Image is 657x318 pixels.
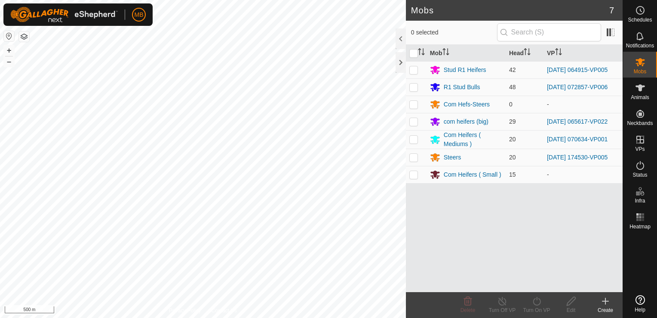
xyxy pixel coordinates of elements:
a: [DATE] 070634-VP001 [547,136,608,143]
div: Com Heifers ( Mediums ) [444,131,502,149]
span: Infra [635,198,645,203]
a: [DATE] 065617-VP022 [547,118,608,125]
span: 15 [509,171,516,178]
p-sorticon: Activate to sort [418,50,425,56]
button: Map Layers [19,31,29,42]
span: Schedules [628,17,652,22]
a: [DATE] 174530-VP005 [547,154,608,161]
span: 29 [509,118,516,125]
div: com heifers (big) [444,117,488,126]
div: R1 Stud Bulls [444,83,480,92]
td: - [543,166,623,183]
span: Help [635,307,645,312]
span: Animals [631,95,649,100]
span: MB [135,10,144,19]
th: Mob [427,45,506,62]
span: 7 [609,4,614,17]
a: Contact Us [212,307,237,315]
div: Stud R1 Heifers [444,65,486,75]
a: [DATE] 064915-VP005 [547,66,608,73]
input: Search (S) [497,23,601,41]
img: Gallagher Logo [10,7,118,22]
div: Turn Off VP [485,306,519,314]
span: Status [632,172,647,178]
h2: Mobs [411,5,609,16]
a: [DATE] 072857-VP006 [547,84,608,90]
div: Com Heifers ( Small ) [444,170,501,179]
p-sorticon: Activate to sort [524,50,531,56]
div: Com Hefs-Steers [444,100,490,109]
span: 48 [509,84,516,90]
button: Reset Map [4,31,14,41]
span: VPs [635,147,645,152]
a: Privacy Policy [169,307,201,315]
div: Edit [554,306,588,314]
div: Steers [444,153,461,162]
p-sorticon: Activate to sort [555,50,562,56]
span: 42 [509,66,516,73]
a: Help [623,292,657,316]
span: 0 [509,101,513,108]
span: Mobs [634,69,646,74]
span: 20 [509,136,516,143]
span: Heatmap [629,224,651,229]
span: 0 selected [411,28,497,37]
th: Head [506,45,543,62]
span: Neckbands [627,121,653,126]
span: Notifications [626,43,654,48]
button: + [4,45,14,56]
span: 20 [509,154,516,161]
p-sorticon: Activate to sort [442,50,449,56]
span: Delete [461,307,476,313]
div: Turn On VP [519,306,554,314]
td: - [543,96,623,113]
div: Create [588,306,623,314]
th: VP [543,45,623,62]
button: – [4,56,14,67]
